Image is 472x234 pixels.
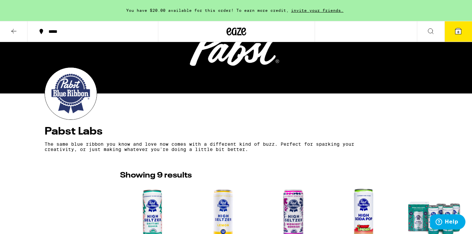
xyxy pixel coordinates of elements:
span: 8 [457,30,459,34]
h4: Pabst Labs [45,126,427,137]
span: You have $20.00 available for this order! To earn more credit, [126,8,289,12]
img: Pabst Labs logo [45,68,97,119]
button: 8 [444,21,472,42]
span: invite your friends. [289,8,346,12]
p: The same blue ribbon you know and love now comes with a different kind of buzz. Perfect for spark... [45,141,370,152]
iframe: Opens a widget where you can find more information [430,214,465,231]
p: Showing 9 results [120,170,192,181]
